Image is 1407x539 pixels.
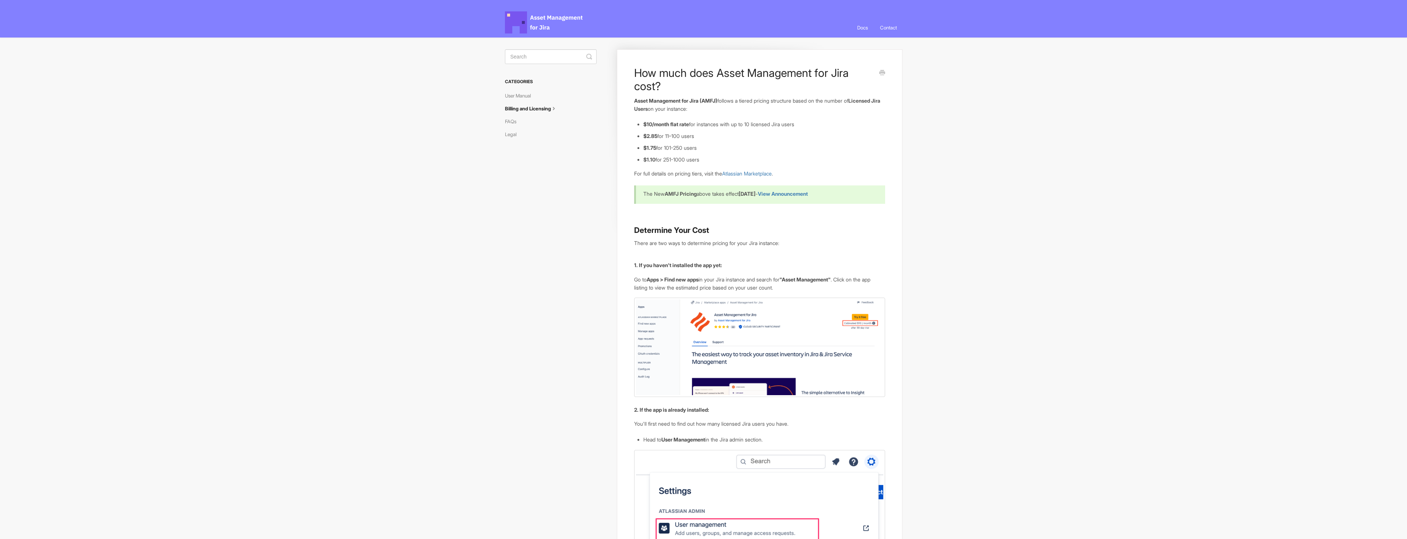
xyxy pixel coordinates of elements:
li: for 101-250 users [643,144,885,152]
li: for 11–100 users [643,132,885,140]
a: Billing and Licensing [505,103,563,114]
strong: "Asset Management" [779,276,831,283]
a: User Manual [505,90,537,102]
h3: Determine Your Cost [634,225,885,235]
strong: Asset Management for Jira (AMFJ) [634,97,717,104]
li: for instances with up to 10 licensed Jira users [643,120,885,128]
strong: 1. If you haven't installed the app yet: [634,262,722,268]
a: Print this Article [879,69,885,77]
h3: Categories [505,75,597,88]
h1: How much does Asset Management for Jira cost? [634,66,874,93]
b: [DATE] [739,191,756,197]
a: View Announcement [758,191,808,197]
strong: $10/month flat rate [643,121,689,127]
b: $1.10 [643,156,655,163]
strong: Apps > Find new apps [647,276,699,283]
p: There are two ways to determine pricing for your Jira instance: [634,239,885,247]
a: FAQs [505,116,522,127]
input: Search [505,49,597,64]
p: The New above takes effect - [643,190,876,198]
a: Legal [505,128,522,140]
a: Contact [874,18,902,38]
li: for 251-1000 users [643,156,885,164]
strong: $1.75 [643,145,656,151]
p: follows a tiered pricing structure based on the number of on your instance: [634,97,885,113]
strong: $2.85 [643,133,657,139]
p: For full details on pricing tiers, visit the . [634,170,885,178]
span: Asset Management for Jira Docs [505,11,584,33]
b: Licensed Jira Users [634,97,880,112]
a: Docs [852,18,873,38]
strong: User Management [661,436,705,443]
p: You'll first need to find out how many licensed Jira users you have. [634,420,885,428]
li: Head to in the Jira admin section. [643,436,885,444]
a: Atlassian Marketplace [722,170,772,177]
p: Go to in your Jira instance and search for . Click on the app listing to view the estimated price... [634,276,885,291]
b: AMFJ Pricing [665,191,697,197]
strong: 2. If the app is already installed: [634,407,709,413]
img: file-ii7wb0yVhN.png [634,298,885,397]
